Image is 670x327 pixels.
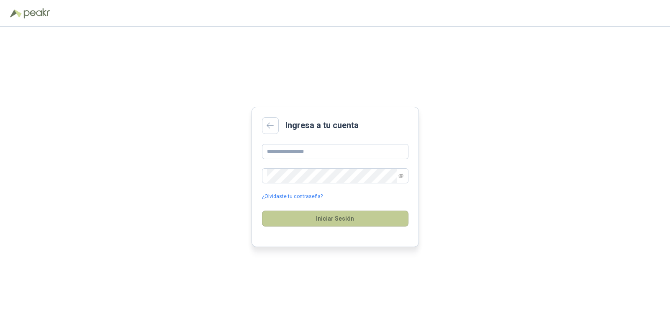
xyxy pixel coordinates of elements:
[285,119,359,132] h2: Ingresa a tu cuenta
[262,193,323,201] a: ¿Olvidaste tu contraseña?
[398,173,403,178] span: eye-invisible
[23,8,50,18] img: Peakr
[10,9,22,18] img: Logo
[262,211,408,227] button: Iniciar Sesión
